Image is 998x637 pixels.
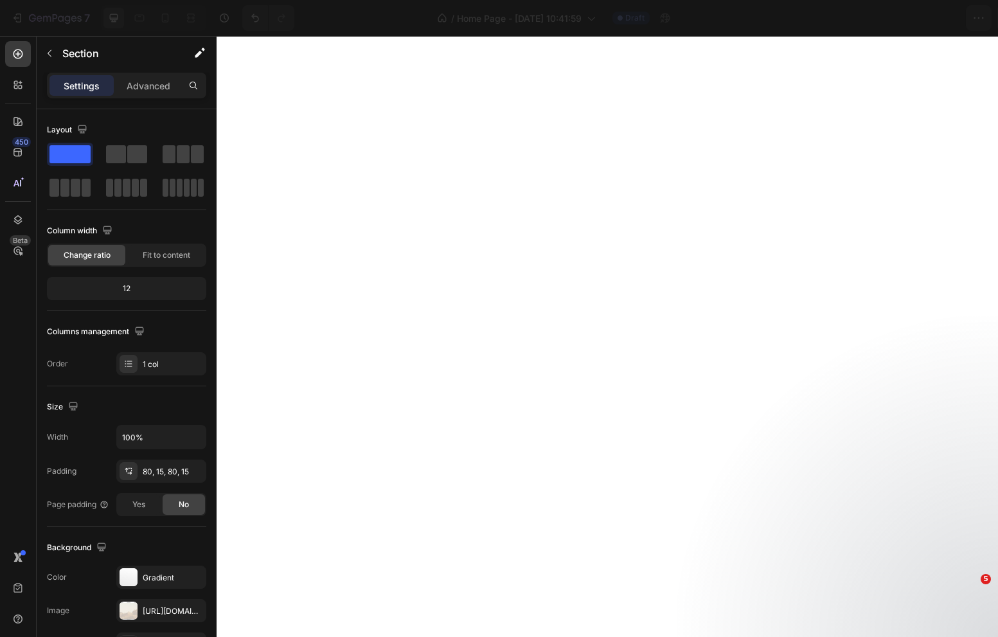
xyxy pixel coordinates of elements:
[242,5,294,31] div: Undo/Redo
[49,280,204,298] div: 12
[451,12,454,25] span: /
[10,235,31,246] div: Beta
[143,249,190,261] span: Fit to content
[457,12,582,25] span: Home Page - [DATE] 10:41:59
[981,574,991,584] span: 5
[47,465,76,477] div: Padding
[64,249,111,261] span: Change ratio
[954,593,985,624] iframe: Intercom live chat
[47,358,68,370] div: Order
[143,359,203,370] div: 1 col
[12,137,31,147] div: 450
[876,13,897,24] span: Save
[47,323,147,341] div: Columns management
[132,499,145,510] span: Yes
[47,222,115,240] div: Column width
[179,499,189,510] span: No
[47,121,90,139] div: Layout
[47,499,109,510] div: Page padding
[47,399,81,416] div: Size
[913,5,967,31] button: Publish
[923,12,956,25] div: Publish
[5,5,96,31] button: 7
[64,79,100,93] p: Settings
[84,10,90,26] p: 7
[625,12,645,24] span: Draft
[47,539,109,557] div: Background
[47,605,69,616] div: Image
[47,571,67,583] div: Color
[62,46,168,61] p: Section
[127,79,170,93] p: Advanced
[217,36,998,637] iframe: Design area
[143,466,203,478] div: 80, 15, 80, 15
[143,572,203,584] div: Gradient
[143,606,203,617] div: [URL][DOMAIN_NAME]
[117,426,206,449] input: Auto
[865,5,907,31] button: Save
[47,431,68,443] div: Width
